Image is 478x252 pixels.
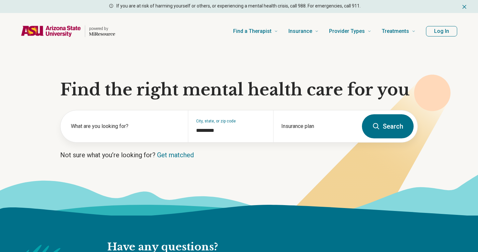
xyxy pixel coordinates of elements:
a: Insurance [288,18,319,44]
a: Find a Therapist [233,18,278,44]
a: Get matched [157,151,194,159]
button: Dismiss [461,3,468,10]
button: Search [362,114,414,138]
span: Find a Therapist [233,27,272,36]
label: What are you looking for? [71,122,180,130]
p: Not sure what you’re looking for? [60,150,418,160]
a: Home page [21,21,115,42]
h1: Find the right mental health care for you [60,80,418,100]
button: Log In [426,26,457,36]
span: Treatments [382,27,409,36]
a: Treatments [382,18,416,44]
p: powered by [89,26,115,31]
p: If you are at risk of harming yourself or others, or experiencing a mental health crisis, call 98... [116,3,361,9]
a: Provider Types [329,18,371,44]
span: Insurance [288,27,312,36]
span: Provider Types [329,27,365,36]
